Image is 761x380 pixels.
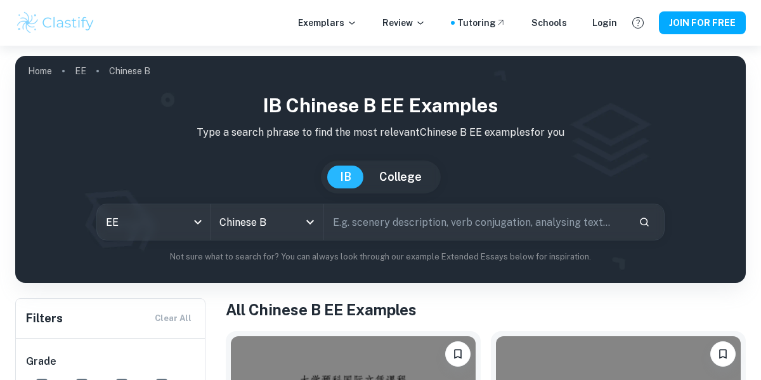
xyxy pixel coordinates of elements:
img: Clastify logo [15,10,96,36]
a: Home [28,62,52,80]
div: EE [97,204,210,240]
img: profile cover [15,56,746,283]
p: Not sure what to search for? You can always look through our example Extended Essays below for in... [25,251,736,263]
h1: IB Chinese B EE examples [25,91,736,120]
button: Please log in to bookmark exemplars [710,341,736,367]
p: Chinese B [109,64,150,78]
button: Please log in to bookmark exemplars [445,341,471,367]
a: Tutoring [457,16,506,30]
button: IB [327,166,364,188]
a: Login [592,16,617,30]
p: Exemplars [298,16,357,30]
h1: All Chinese B EE Examples [226,298,746,321]
h6: Filters [26,310,63,327]
h6: Grade [26,354,196,369]
button: Help and Feedback [627,12,649,34]
button: Open [301,213,319,231]
p: Type a search phrase to find the most relevant Chinese B EE examples for you [25,125,736,140]
a: EE [75,62,86,80]
button: JOIN FOR FREE [659,11,746,34]
p: Review [382,16,426,30]
button: Search [634,211,655,233]
input: E.g. scenery description, verb conjugation, analysing text... [324,204,628,240]
a: Schools [531,16,567,30]
button: College [367,166,434,188]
